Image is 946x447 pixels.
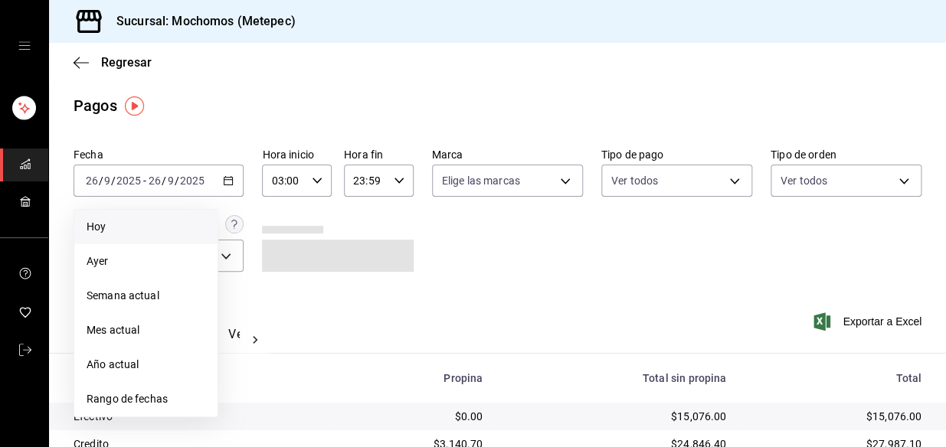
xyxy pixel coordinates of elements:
div: $15,076.00 [751,409,921,424]
span: - [143,175,146,187]
input: -- [167,175,175,187]
input: -- [148,175,162,187]
span: Regresar [101,55,152,70]
label: Hora inicio [262,149,332,160]
span: Mes actual [87,322,205,338]
span: / [162,175,166,187]
div: Propina [342,372,483,384]
span: Ver todos [781,173,827,188]
div: Total [751,372,921,384]
span: Hoy [87,219,205,235]
span: Semana actual [87,288,205,304]
label: Tipo de pago [601,149,752,160]
span: / [99,175,103,187]
img: Tooltip marker [125,96,144,116]
div: $15,076.00 [507,409,726,424]
div: Total sin propina [507,372,726,384]
span: Rango de fechas [87,391,205,407]
span: Año actual [87,357,205,373]
label: Fecha [74,149,244,160]
div: Pagos [74,94,117,117]
input: -- [85,175,99,187]
span: Elige las marcas [442,173,520,188]
h3: Sucursal: Mochomos (Metepec) [104,12,296,31]
input: ---- [179,175,205,187]
span: / [175,175,179,187]
button: open drawer [18,40,31,52]
button: Ver pagos [228,327,286,353]
input: -- [103,175,111,187]
button: Exportar a Excel [817,312,921,331]
label: Marca [432,149,583,160]
label: Tipo de orden [771,149,921,160]
span: / [111,175,116,187]
label: Hora fin [344,149,414,160]
span: Ayer [87,253,205,269]
input: ---- [116,175,142,187]
div: $0.00 [342,409,483,424]
button: Regresar [74,55,152,70]
span: Ver todos [611,173,658,188]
